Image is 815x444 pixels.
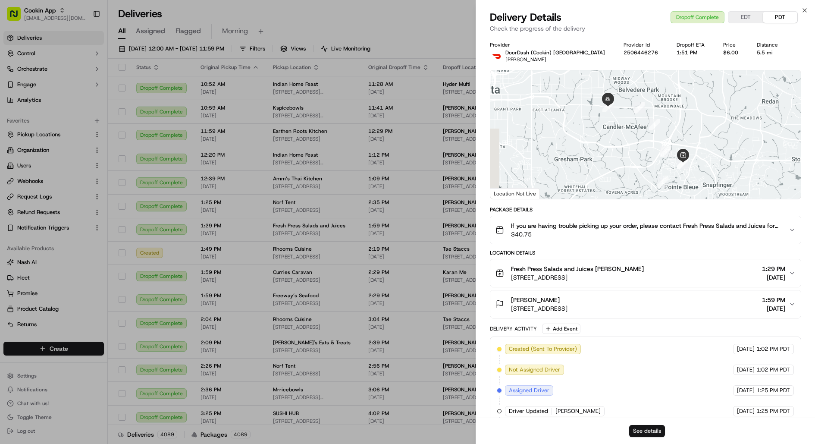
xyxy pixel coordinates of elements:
[762,273,785,282] span: [DATE]
[509,366,560,374] span: Not Assigned Driver
[511,230,782,239] span: $40.75
[633,102,645,113] div: 6
[624,41,663,48] div: Provider Id
[29,82,141,91] div: Start new chat
[490,10,561,24] span: Delivery Details
[9,82,24,98] img: 1736555255976-a54dd68f-1ca7-489b-9aae-adbdc363a1c4
[490,249,802,256] div: Location Details
[763,12,797,23] button: PDT
[5,121,69,137] a: 📗Knowledge Base
[511,265,644,273] span: Fresh Press Salads and Juices [PERSON_NAME]
[762,265,785,273] span: 1:29 PM
[490,24,802,33] p: Check the progress of the delivery
[61,145,104,152] a: Powered byPylon
[511,273,644,282] span: [STREET_ADDRESS]
[490,290,801,318] button: [PERSON_NAME][STREET_ADDRESS]1:59 PM[DATE]
[756,407,790,415] span: 1:25 PM PDT
[73,126,80,132] div: 💻
[756,345,790,353] span: 1:02 PM PDT
[737,387,755,394] span: [DATE]
[649,119,660,130] div: 5
[660,146,671,157] div: 4
[147,85,157,95] button: Start new chat
[511,304,567,313] span: [STREET_ADDRESS]
[490,325,537,332] div: Delivery Activity
[9,126,16,132] div: 📗
[511,221,782,230] span: If you are having trouble picking up your order, please contact Fresh Press Salads and Juices for...
[69,121,142,137] a: 💻API Documentation
[657,176,668,188] div: 1
[509,345,577,353] span: Created (Sent To Provider)
[728,12,763,23] button: EDT
[677,157,688,169] div: 3
[490,41,610,48] div: Provider
[511,296,560,304] span: [PERSON_NAME]
[602,101,614,112] div: 7
[542,324,580,334] button: Add Event
[17,125,66,133] span: Knowledge Base
[9,8,26,25] img: Nash
[723,49,743,56] div: $6.00
[762,296,785,304] span: 1:59 PM
[757,49,783,56] div: 5.5 mi
[490,206,802,213] div: Package Details
[86,146,104,152] span: Pylon
[737,407,755,415] span: [DATE]
[9,34,157,48] p: Welcome 👋
[555,407,601,415] span: [PERSON_NAME]
[737,345,755,353] span: [DATE]
[505,56,546,63] span: [PERSON_NAME]
[677,49,709,56] div: 1:51 PM
[490,188,540,199] div: Location Not Live
[629,425,665,437] button: See details
[757,41,783,48] div: Distance
[756,387,790,394] span: 1:25 PM PDT
[29,91,109,98] div: We're available if you need us!
[490,216,801,244] button: If you are having trouble picking up your order, please contact Fresh Press Salads and Juices for...
[509,407,548,415] span: Driver Updated
[22,55,155,64] input: Got a question? Start typing here...
[509,387,549,394] span: Assigned Driver
[756,366,790,374] span: 1:02 PM PDT
[490,259,801,287] button: Fresh Press Salads and Juices [PERSON_NAME][STREET_ADDRESS]1:29 PM[DATE]
[624,49,658,56] button: 2506446276
[723,41,743,48] div: Price
[677,41,709,48] div: Dropoff ETA
[490,49,504,63] img: doordash_logo_v2.png
[81,125,138,133] span: API Documentation
[737,366,755,374] span: [DATE]
[762,304,785,313] span: [DATE]
[505,49,605,56] p: DoorDash (Cookin) [GEOGRAPHIC_DATA]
